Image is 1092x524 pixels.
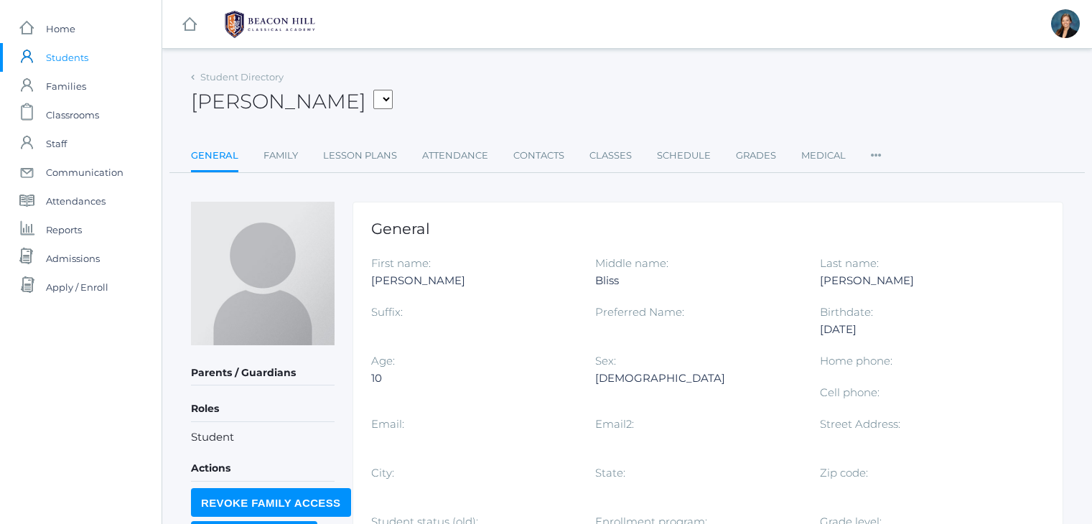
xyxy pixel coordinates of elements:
a: Grades [736,141,776,170]
label: Zip code: [820,466,868,479]
label: Suffix: [371,305,403,319]
a: Attendance [422,141,488,170]
label: Street Address: [820,417,900,431]
li: Student [191,429,335,446]
span: Staff [46,129,67,158]
div: Allison Smith [1051,9,1080,38]
a: Classes [589,141,632,170]
a: Student Directory [200,71,284,83]
span: Home [46,14,75,43]
label: Cell phone: [820,385,879,399]
a: Family [263,141,298,170]
a: Schedule [657,141,711,170]
div: [DATE] [820,321,1022,338]
label: Home phone: [820,354,892,368]
label: City: [371,466,394,479]
span: Students [46,43,88,72]
a: Contacts [513,141,564,170]
input: Revoke Family Access [191,488,351,517]
h1: General [371,220,1045,237]
label: Age: [371,354,395,368]
label: Email: [371,417,404,431]
label: Email2: [595,417,634,431]
h5: Roles [191,397,335,421]
label: Preferred Name: [595,305,684,319]
img: BHCALogos-05-308ed15e86a5a0abce9b8dd61676a3503ac9727e845dece92d48e8588c001991.png [216,6,324,42]
label: State: [595,466,625,479]
img: Pauline Harris [191,202,335,345]
label: Last name: [820,256,879,270]
h5: Parents / Guardians [191,361,335,385]
span: Classrooms [46,100,99,129]
span: Families [46,72,86,100]
span: Attendances [46,187,106,215]
label: Middle name: [595,256,668,270]
a: General [191,141,238,172]
div: [PERSON_NAME] [371,272,574,289]
div: [PERSON_NAME] [820,272,1022,289]
div: [DEMOGRAPHIC_DATA] [595,370,798,387]
h2: [PERSON_NAME] [191,90,393,113]
span: Apply / Enroll [46,273,108,301]
a: Medical [801,141,846,170]
div: Bliss [595,272,798,289]
a: Lesson Plans [323,141,397,170]
span: Reports [46,215,82,244]
h5: Actions [191,457,335,481]
span: Communication [46,158,123,187]
label: Birthdate: [820,305,873,319]
label: Sex: [595,354,616,368]
label: First name: [371,256,431,270]
div: 10 [371,370,574,387]
span: Admissions [46,244,100,273]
